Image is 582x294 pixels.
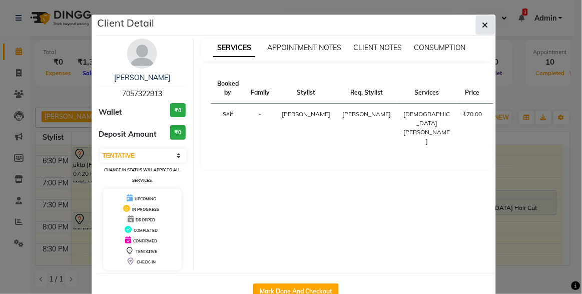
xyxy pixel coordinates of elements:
div: ₹70.00 [463,110,482,119]
span: TENTATIVE [136,249,157,254]
th: Price [457,73,488,104]
h5: Client Detail [98,16,155,31]
span: Wallet [99,107,123,118]
th: Req. Stylist [336,73,397,104]
span: SERVICES [213,39,255,57]
span: Deposit Amount [99,129,157,140]
th: Services [397,73,457,104]
span: DROPPED [136,217,155,222]
small: Change in status will apply to all services. [104,167,180,183]
div: [DEMOGRAPHIC_DATA] [PERSON_NAME] [403,110,451,146]
span: CONFIRMED [133,238,157,243]
span: CONSUMPTION [414,43,466,52]
th: Booked by [211,73,245,104]
span: IN PROGRESS [132,207,159,212]
span: APPOINTMENT NOTES [267,43,341,52]
span: UPCOMING [135,196,156,201]
span: 7057322913 [122,89,162,98]
th: Family [245,73,276,104]
h3: ₹0 [170,125,186,140]
span: [PERSON_NAME] [282,110,330,118]
img: avatar [127,39,157,69]
h3: ₹0 [170,103,186,118]
span: CHECK-IN [137,259,156,264]
span: [PERSON_NAME] [342,110,391,118]
span: CLIENT NOTES [353,43,402,52]
td: - [245,104,276,152]
span: COMPLETED [134,228,158,233]
td: Self [211,104,245,152]
td: 8:00 PM-8:25 PM [488,104,514,152]
th: Time [488,73,514,104]
a: [PERSON_NAME] [114,73,170,82]
th: Stylist [276,73,336,104]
